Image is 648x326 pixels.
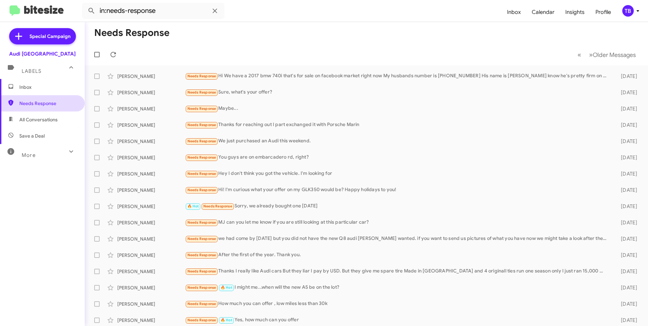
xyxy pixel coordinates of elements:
[19,100,77,107] span: Needs Response
[185,170,610,178] div: Hey I don't think you got the vehicle. I'm looking for
[616,5,641,17] button: TB
[117,284,185,291] div: [PERSON_NAME]
[610,138,643,145] div: [DATE]
[221,318,232,322] span: 🔥 Hot
[82,3,224,19] input: Search
[610,170,643,177] div: [DATE]
[221,285,232,290] span: 🔥 Hot
[185,105,610,113] div: Maybe...
[187,90,216,95] span: Needs Response
[589,50,593,59] span: »
[22,152,36,158] span: More
[610,252,643,259] div: [DATE]
[610,154,643,161] div: [DATE]
[593,51,636,59] span: Older Messages
[560,2,590,22] a: Insights
[185,72,610,80] div: Hi We have a 2017 bmw 740i that's for sale on facebook market right now My husbands number is [PH...
[117,138,185,145] div: [PERSON_NAME]
[9,50,76,57] div: Audi [GEOGRAPHIC_DATA]
[187,269,216,273] span: Needs Response
[610,301,643,307] div: [DATE]
[9,28,76,44] a: Special Campaign
[185,186,610,194] div: Hi! I'm curious what your offer on my GLK350 would be? Happy holidays to you!
[185,219,610,226] div: MJ can you let me know if you are still looking at this particular car?
[187,220,216,225] span: Needs Response
[185,154,610,161] div: You guys are on embarcadero rd, right?
[187,204,199,208] span: 🔥 Hot
[622,5,634,17] div: TB
[610,284,643,291] div: [DATE]
[19,133,45,139] span: Save a Deal
[187,171,216,176] span: Needs Response
[610,122,643,128] div: [DATE]
[117,105,185,112] div: [PERSON_NAME]
[19,116,58,123] span: All Conversations
[117,170,185,177] div: [PERSON_NAME]
[610,89,643,96] div: [DATE]
[187,74,216,78] span: Needs Response
[117,203,185,210] div: [PERSON_NAME]
[185,284,610,291] div: I might me...when will the new A5 be on the lot?
[185,88,610,96] div: Sure, what's your offer?
[117,252,185,259] div: [PERSON_NAME]
[187,285,216,290] span: Needs Response
[117,187,185,193] div: [PERSON_NAME]
[185,235,610,243] div: we had come by [DATE] but you did not have the new Q8 audi [PERSON_NAME] wanted. if you want to s...
[117,154,185,161] div: [PERSON_NAME]
[590,2,616,22] a: Profile
[610,105,643,112] div: [DATE]
[203,204,232,208] span: Needs Response
[185,251,610,259] div: After the first of the year. Thank you.
[22,68,41,74] span: Labels
[29,33,70,40] span: Special Campaign
[117,219,185,226] div: [PERSON_NAME]
[187,318,216,322] span: Needs Response
[185,202,610,210] div: Sorry, we already bought one [DATE]
[187,237,216,241] span: Needs Response
[578,50,581,59] span: «
[610,317,643,324] div: [DATE]
[187,188,216,192] span: Needs Response
[574,48,640,62] nav: Page navigation example
[610,219,643,226] div: [DATE]
[526,2,560,22] a: Calendar
[117,122,185,128] div: [PERSON_NAME]
[117,236,185,242] div: [PERSON_NAME]
[117,268,185,275] div: [PERSON_NAME]
[19,84,77,90] span: Inbox
[187,123,216,127] span: Needs Response
[185,137,610,145] div: We just purchased an Audi this weekend.
[187,302,216,306] span: Needs Response
[117,317,185,324] div: [PERSON_NAME]
[117,301,185,307] div: [PERSON_NAME]
[573,48,585,62] button: Previous
[610,236,643,242] div: [DATE]
[610,203,643,210] div: [DATE]
[610,187,643,193] div: [DATE]
[94,27,169,38] h1: Needs Response
[185,300,610,308] div: How much you can offer , low miles less than 30k
[610,73,643,80] div: [DATE]
[185,267,610,275] div: Thanks I really like Audi cars But they liar I pay by USD. But they give me spare tire Made in [G...
[117,73,185,80] div: [PERSON_NAME]
[502,2,526,22] a: Inbox
[187,155,216,160] span: Needs Response
[610,268,643,275] div: [DATE]
[585,48,640,62] button: Next
[117,89,185,96] div: [PERSON_NAME]
[187,253,216,257] span: Needs Response
[185,121,610,129] div: Thanks for reaching out I part exchanged it with Porsche Marin
[187,106,216,111] span: Needs Response
[187,139,216,143] span: Needs Response
[185,316,610,324] div: Yes, how much can you offer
